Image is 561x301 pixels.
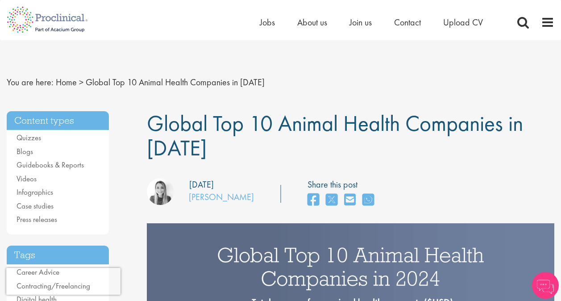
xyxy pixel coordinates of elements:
[147,109,523,162] span: Global Top 10 Animal Health Companies in [DATE]
[17,174,37,184] a: Videos
[362,191,374,210] a: share on whats app
[308,191,319,210] a: share on facebook
[189,191,254,203] a: [PERSON_NAME]
[443,17,483,28] a: Upload CV
[17,133,41,142] a: Quizzes
[17,214,57,224] a: Press releases
[56,76,77,88] a: breadcrumb link
[17,187,53,197] a: Infographics
[7,111,109,130] h3: Content types
[17,160,84,170] a: Guidebooks & Reports
[344,191,356,210] a: share on email
[394,17,421,28] a: Contact
[326,191,337,210] a: share on twitter
[6,268,121,295] iframe: reCAPTCHA
[79,76,83,88] span: >
[297,17,327,28] a: About us
[349,17,372,28] a: Join us
[147,178,174,205] img: Hannah Burke
[17,146,33,156] a: Blogs
[532,272,559,299] img: Chatbot
[308,178,378,191] label: Share this post
[17,267,59,277] a: Career Advice
[7,246,109,265] h3: Tags
[17,201,54,211] a: Case studies
[7,76,54,88] span: You are here:
[86,76,265,88] span: Global Top 10 Animal Health Companies in [DATE]
[189,178,214,191] div: [DATE]
[260,17,275,28] a: Jobs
